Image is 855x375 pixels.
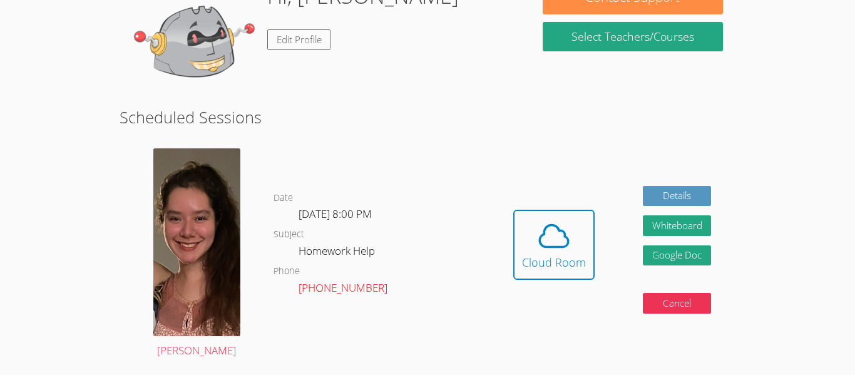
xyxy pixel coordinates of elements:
[153,148,240,336] img: avatar.png
[274,190,293,206] dt: Date
[299,242,377,264] dd: Homework Help
[643,215,712,236] button: Whiteboard
[513,210,595,280] button: Cloud Room
[299,280,387,295] a: [PHONE_NUMBER]
[120,105,735,129] h2: Scheduled Sessions
[543,22,723,51] a: Select Teachers/Courses
[267,29,331,50] a: Edit Profile
[299,207,372,221] span: [DATE] 8:00 PM
[643,245,712,266] a: Google Doc
[153,148,240,360] a: [PERSON_NAME]
[522,254,586,271] div: Cloud Room
[274,264,300,279] dt: Phone
[643,186,712,207] a: Details
[274,227,304,242] dt: Subject
[643,293,712,314] button: Cancel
